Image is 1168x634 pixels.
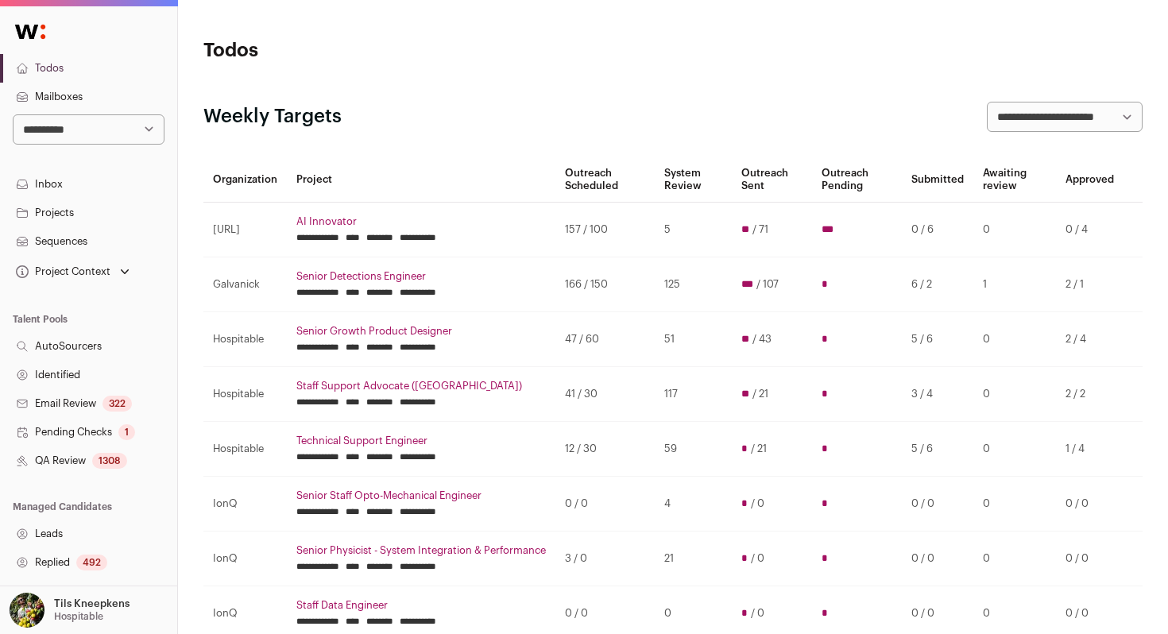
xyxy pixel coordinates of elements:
[1056,312,1124,367] td: 2 / 4
[203,257,287,312] td: Galvanick
[732,157,811,203] th: Outreach Sent
[6,593,133,628] button: Open dropdown
[751,607,764,620] span: / 0
[296,215,546,228] a: AI Innovator
[655,367,733,422] td: 117
[1056,477,1124,532] td: 0 / 0
[203,532,287,586] td: IonQ
[1056,422,1124,477] td: 1 / 4
[203,104,342,130] h2: Weekly Targets
[555,532,655,586] td: 3 / 0
[102,396,132,412] div: 322
[296,489,546,502] a: Senior Staff Opto-Mechanical Engineer
[655,312,733,367] td: 51
[812,157,902,203] th: Outreach Pending
[13,265,110,278] div: Project Context
[296,435,546,447] a: Technical Support Engineer
[296,599,546,612] a: Staff Data Engineer
[54,610,103,623] p: Hospitable
[1056,203,1124,257] td: 0 / 4
[555,203,655,257] td: 157 / 100
[973,477,1056,532] td: 0
[973,312,1056,367] td: 0
[203,477,287,532] td: IonQ
[902,312,973,367] td: 5 / 6
[555,477,655,532] td: 0 / 0
[973,422,1056,477] td: 0
[203,367,287,422] td: Hospitable
[902,532,973,586] td: 0 / 0
[751,443,767,455] span: / 21
[751,497,764,510] span: / 0
[1056,367,1124,422] td: 2 / 2
[902,257,973,312] td: 6 / 2
[655,157,733,203] th: System Review
[54,597,130,610] p: Tils Kneepkens
[76,555,107,570] div: 492
[756,278,779,291] span: / 107
[118,424,135,440] div: 1
[555,157,655,203] th: Outreach Scheduled
[1056,257,1124,312] td: 2 / 1
[6,16,54,48] img: Wellfound
[973,257,1056,312] td: 1
[902,477,973,532] td: 0 / 0
[1056,532,1124,586] td: 0 / 0
[902,203,973,257] td: 0 / 6
[752,223,768,236] span: / 71
[902,422,973,477] td: 5 / 6
[751,552,764,565] span: / 0
[296,544,546,557] a: Senior Physicist - System Integration & Performance
[296,325,546,338] a: Senior Growth Product Designer
[973,157,1056,203] th: Awaiting review
[10,593,44,628] img: 6689865-medium_jpg
[92,453,127,469] div: 1308
[203,203,287,257] td: [URL]
[1056,157,1124,203] th: Approved
[203,422,287,477] td: Hospitable
[13,261,133,283] button: Open dropdown
[296,380,546,392] a: Staff Support Advocate ([GEOGRAPHIC_DATA])
[203,38,516,64] h1: Todos
[555,312,655,367] td: 47 / 60
[902,157,973,203] th: Submitted
[203,312,287,367] td: Hospitable
[752,333,772,346] span: / 43
[973,532,1056,586] td: 0
[655,422,733,477] td: 59
[973,203,1056,257] td: 0
[287,157,555,203] th: Project
[752,388,768,400] span: / 21
[655,532,733,586] td: 21
[555,367,655,422] td: 41 / 30
[296,270,546,283] a: Senior Detections Engineer
[203,157,287,203] th: Organization
[973,367,1056,422] td: 0
[902,367,973,422] td: 3 / 4
[655,477,733,532] td: 4
[555,257,655,312] td: 166 / 150
[555,422,655,477] td: 12 / 30
[655,203,733,257] td: 5
[655,257,733,312] td: 125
